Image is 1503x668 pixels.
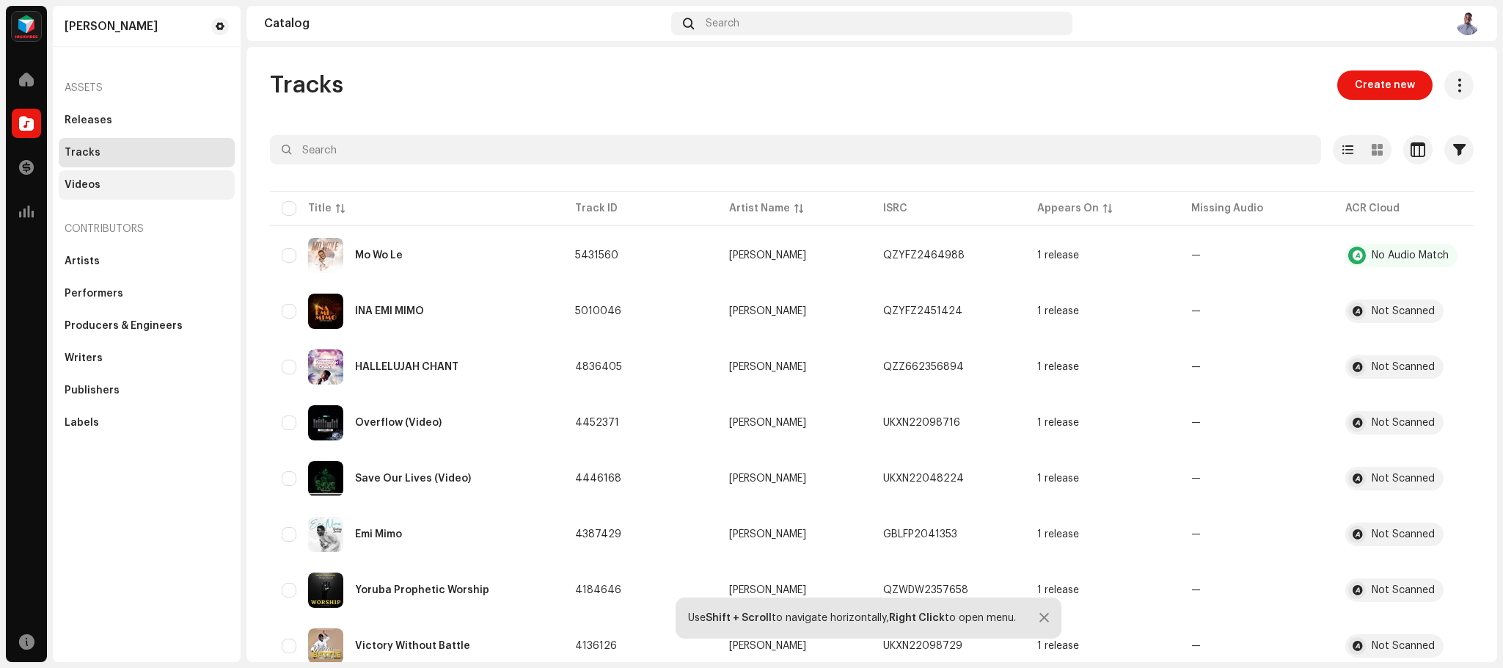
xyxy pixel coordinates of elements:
span: Tracks [270,70,343,100]
span: 5010046 [575,306,621,316]
button: Create new [1337,70,1433,100]
span: 4136126 [575,641,617,651]
div: [PERSON_NAME] [729,473,806,484]
re-m-nav-item: Releases [59,106,235,135]
re-m-nav-item: Tracks [59,138,235,167]
div: Emi Mimo [355,529,402,540]
div: [PERSON_NAME] [729,306,806,316]
span: Temitope Samuel [729,306,860,316]
div: Not Scanned [1372,473,1435,484]
input: Search [270,135,1321,164]
span: Create new [1355,70,1415,100]
span: 1 release [1037,250,1168,261]
span: 1 release [1037,641,1168,651]
div: Mo Wo Le [355,250,403,261]
re-a-table-badge: — [1191,418,1322,428]
div: Artist Name [729,201,790,216]
img: 864e5962-00bc-47a7-b217-809f3869fd18 [308,628,343,664]
span: 1 release [1037,473,1168,484]
div: [PERSON_NAME] [729,641,806,651]
img: d9472478-2c94-4dd4-a61a-f52fc1bc4da9 [308,294,343,329]
div: Victory Without Battle [355,641,470,651]
img: 135fc4a1-10dc-49dc-a09a-b35739696b25 [308,461,343,496]
span: 1 release [1037,362,1168,372]
div: No Audio Match [1372,250,1449,261]
strong: Right Click [889,613,945,623]
div: Labels [65,417,99,429]
div: UKXN22098716 [883,418,960,428]
span: 1 release [1037,529,1168,540]
re-a-table-badge: — [1191,250,1322,261]
div: 1 release [1037,529,1079,540]
div: Tracks [65,147,100,159]
span: 5431560 [575,250,618,261]
span: Temitope Samuel [729,529,860,540]
div: Releases [65,115,112,126]
div: Save Our Lives (Video) [355,473,471,484]
img: b7701be8-10b4-44d9-9ab8-ddbba895911e [308,573,343,608]
span: 4184646 [575,585,621,595]
div: Use to navigate horizontally, to open menu. [688,612,1016,624]
span: Temitope Samuel [729,362,860,372]
div: 1 release [1037,473,1079,484]
div: Not Scanned [1372,362,1435,372]
div: Publishers [65,385,120,396]
span: Search [706,18,739,29]
div: 1 release [1037,362,1079,372]
div: Not Scanned [1372,306,1435,316]
re-a-table-badge: — [1191,362,1322,372]
div: [PERSON_NAME] [729,250,806,261]
strong: Shift + Scroll [706,613,772,623]
div: Overflow (Video) [355,418,442,428]
re-a-table-badge: — [1191,529,1322,540]
span: Temitope Samuel [729,473,860,484]
div: 1 release [1037,250,1079,261]
div: Not Scanned [1372,418,1435,428]
re-a-table-badge: — [1191,585,1322,595]
span: 1 release [1037,418,1168,428]
div: INA EMI MIMO [355,306,424,316]
div: 1 release [1037,641,1079,651]
img: 787dae06-b4e3-41d3-a2e5-b90213781a31 [308,349,343,385]
div: [PERSON_NAME] [729,529,806,540]
span: Temitope Samuel [729,250,860,261]
re-m-nav-item: Labels [59,408,235,438]
div: UKXN22048224 [883,473,964,484]
re-a-table-badge: — [1191,641,1322,651]
div: Not Scanned [1372,585,1435,595]
div: Appears On [1037,201,1099,216]
div: [PERSON_NAME] [729,362,806,372]
re-a-table-badge: — [1191,306,1322,316]
div: [PERSON_NAME] [729,585,806,595]
span: 4836405 [575,362,622,372]
span: Temitope Samuel [729,641,860,651]
re-a-table-badge: — [1191,473,1322,484]
img: 161e214b-660e-478c-92a1-0ff8571402fa [308,517,343,552]
re-m-nav-item: Publishers [59,376,235,405]
div: QZZ662356894 [883,362,964,372]
re-a-nav-header: Contributors [59,211,235,247]
span: 4452371 [575,418,619,428]
img: fbe75705-4717-436f-9139-5f8ea6f2e3bb [1456,12,1480,35]
div: QZYFZ2464988 [883,250,965,261]
div: Not Scanned [1372,529,1435,540]
span: 4446168 [575,473,621,484]
div: Videos [65,179,100,191]
span: Temitope Samuel [729,585,860,595]
span: 4387429 [575,529,621,540]
div: UKXN22098729 [883,641,962,651]
re-m-nav-item: Writers [59,344,235,373]
re-m-nav-item: Videos [59,170,235,200]
div: HALLELUJAH CHANT [355,362,458,372]
div: 1 release [1037,585,1079,595]
div: Title [308,201,332,216]
div: [PERSON_NAME] [729,418,806,428]
div: Artists [65,255,100,267]
div: Performers [65,288,123,299]
span: 1 release [1037,306,1168,316]
div: Yoruba Prophetic Worship [355,585,489,595]
div: QZYFZ2451424 [883,306,962,316]
span: Temitope Samuel [729,418,860,428]
div: 1 release [1037,418,1079,428]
